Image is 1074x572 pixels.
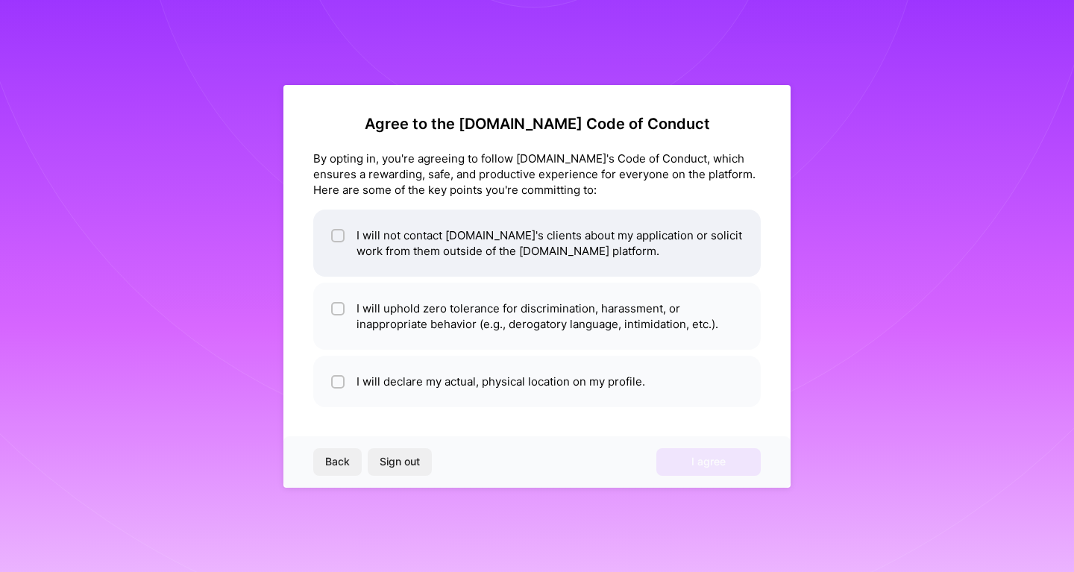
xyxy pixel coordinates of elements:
button: Sign out [368,448,432,475]
button: Back [313,448,362,475]
div: By opting in, you're agreeing to follow [DOMAIN_NAME]'s Code of Conduct, which ensures a rewardin... [313,151,761,198]
span: Sign out [380,454,420,469]
li: I will declare my actual, physical location on my profile. [313,356,761,407]
li: I will uphold zero tolerance for discrimination, harassment, or inappropriate behavior (e.g., der... [313,283,761,350]
li: I will not contact [DOMAIN_NAME]'s clients about my application or solicit work from them outside... [313,210,761,277]
span: Back [325,454,350,469]
h2: Agree to the [DOMAIN_NAME] Code of Conduct [313,115,761,133]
